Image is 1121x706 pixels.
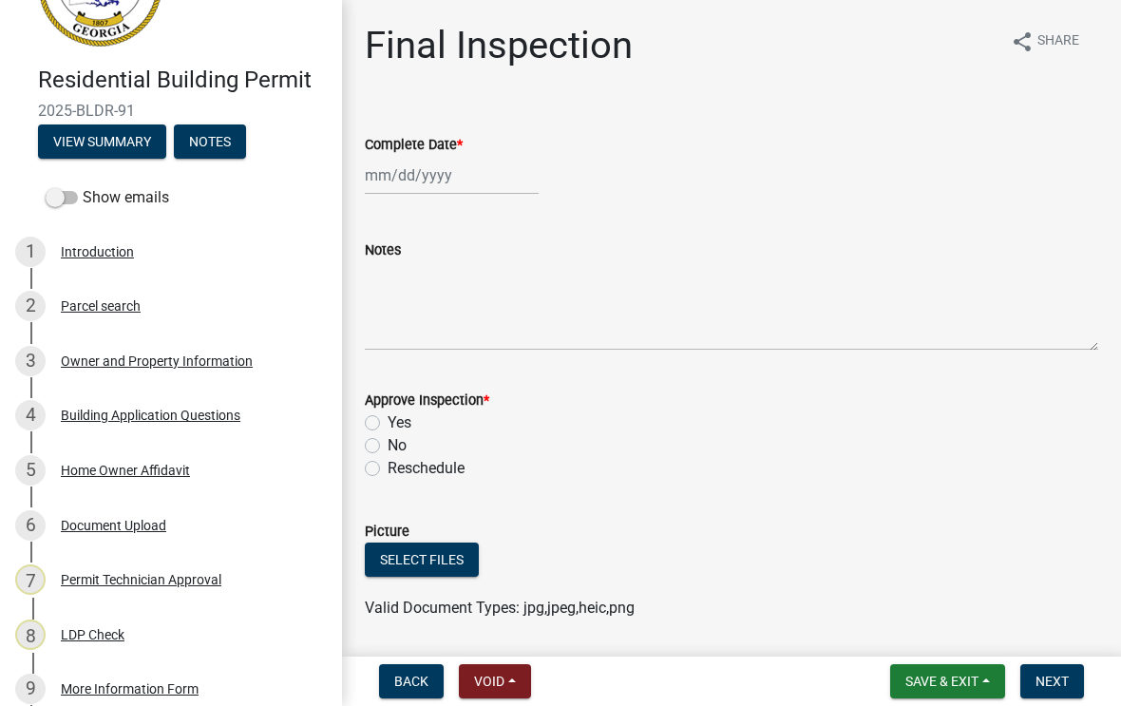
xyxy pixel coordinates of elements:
div: Document Upload [61,519,166,532]
label: Yes [388,411,411,434]
div: Building Application Questions [61,409,240,422]
div: 6 [15,510,46,541]
button: Notes [174,124,246,159]
span: Save & Exit [905,674,978,689]
button: Select files [365,543,479,577]
div: 9 [15,674,46,704]
span: Valid Document Types: jpg,jpeg,heic,png [365,599,635,617]
h1: Final Inspection [365,23,633,68]
button: Save & Exit [890,664,1005,698]
button: shareShare [996,23,1094,60]
i: share [1011,30,1034,53]
div: 8 [15,620,46,650]
div: 1 [15,237,46,267]
button: Void [459,664,531,698]
label: Approve Inspection [365,394,489,408]
label: No [388,434,407,457]
div: 2 [15,291,46,321]
span: Back [394,674,428,689]
div: Parcel search [61,299,141,313]
span: 2025-BLDR-91 [38,102,304,120]
div: Owner and Property Information [61,354,253,368]
span: Next [1035,674,1069,689]
wm-modal-confirm: Summary [38,135,166,150]
div: LDP Check [61,628,124,641]
div: 5 [15,455,46,486]
div: More Information Form [61,682,199,696]
span: Void [474,674,504,689]
div: Permit Technician Approval [61,573,221,586]
div: 4 [15,400,46,430]
div: 7 [15,564,46,595]
label: Picture [365,525,409,539]
label: Show emails [46,186,169,209]
div: Home Owner Affidavit [61,464,190,477]
div: 3 [15,346,46,376]
label: Reschedule [388,457,465,480]
button: Next [1020,664,1084,698]
button: View Summary [38,124,166,159]
label: Complete Date [365,139,463,152]
h4: Residential Building Permit [38,67,327,94]
button: Back [379,664,444,698]
div: Introduction [61,245,134,258]
span: Share [1037,30,1079,53]
wm-modal-confirm: Notes [174,135,246,150]
input: mm/dd/yyyy [365,156,539,195]
label: Notes [365,244,401,258]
